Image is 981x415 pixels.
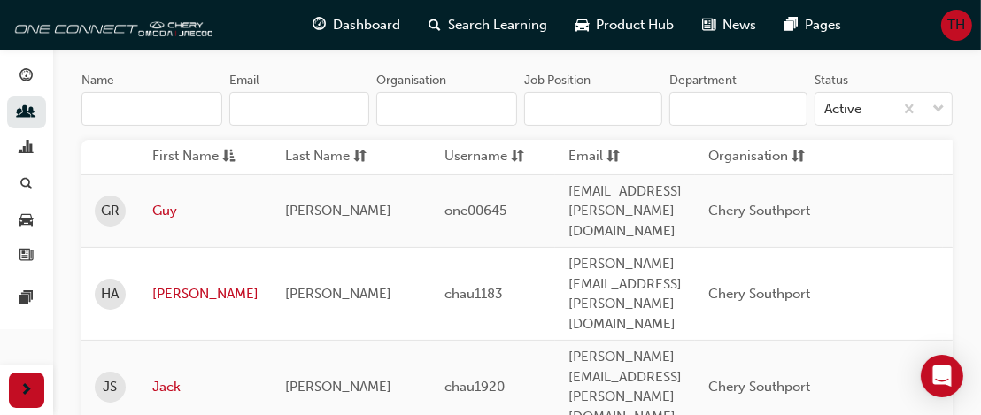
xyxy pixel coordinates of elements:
span: asc-icon [222,146,236,168]
span: news-icon [20,249,34,265]
button: Organisationsorting-icon [708,146,806,168]
img: oneconnect [9,7,212,42]
span: Chery Southport [708,203,810,219]
span: Last Name [285,146,350,168]
span: sorting-icon [606,146,620,168]
span: TH [948,15,966,35]
button: First Nameasc-icon [152,146,250,168]
span: guage-icon [313,14,326,36]
span: [EMAIL_ADDRESS][PERSON_NAME][DOMAIN_NAME] [568,183,682,239]
span: First Name [152,146,219,168]
span: chau1183 [444,286,503,302]
button: Usernamesorting-icon [444,146,542,168]
span: car-icon [575,14,589,36]
span: News [722,15,756,35]
a: news-iconNews [688,7,770,43]
input: Name [81,92,222,126]
input: Organisation [376,92,517,126]
span: sorting-icon [511,146,524,168]
div: Organisation [376,72,446,89]
span: search-icon [429,14,441,36]
span: one00645 [444,203,506,219]
a: pages-iconPages [770,7,855,43]
div: Open Intercom Messenger [921,355,963,397]
span: Email [568,146,603,168]
div: Status [815,72,848,89]
input: Email [229,92,370,126]
a: [PERSON_NAME] [152,284,259,304]
button: Emailsorting-icon [568,146,666,168]
a: guage-iconDashboard [298,7,414,43]
span: next-icon [20,380,34,402]
span: Organisation [708,146,788,168]
div: Department [669,72,737,89]
span: chart-icon [20,141,34,157]
span: GR [101,201,120,221]
input: Department [669,92,807,126]
span: HA [102,284,120,304]
span: [PERSON_NAME] [285,203,391,219]
a: search-iconSearch Learning [414,7,561,43]
span: Pages [805,15,841,35]
a: Guy [152,201,259,221]
span: news-icon [702,14,715,36]
span: Dashboard [333,15,400,35]
span: [PERSON_NAME][EMAIL_ADDRESS][PERSON_NAME][DOMAIN_NAME] [568,256,682,332]
button: TH [941,10,972,41]
span: pages-icon [784,14,798,36]
div: Name [81,72,114,89]
span: Chery Southport [708,379,810,395]
span: Search Learning [448,15,547,35]
span: Product Hub [596,15,674,35]
div: Email [229,72,259,89]
a: car-iconProduct Hub [561,7,688,43]
div: Active [824,99,861,119]
span: [PERSON_NAME] [285,286,391,302]
button: Last Namesorting-icon [285,146,382,168]
span: JS [104,377,118,397]
span: people-icon [20,105,34,121]
span: guage-icon [20,69,34,85]
span: sorting-icon [353,146,367,168]
div: Job Position [524,72,591,89]
span: pages-icon [20,291,34,307]
span: down-icon [932,98,945,121]
span: chau1920 [444,379,505,395]
span: [PERSON_NAME] [285,379,391,395]
span: Chery Southport [708,286,810,302]
input: Job Position [524,92,662,126]
span: search-icon [20,177,33,193]
a: Jack [152,377,259,397]
span: Username [444,146,507,168]
span: sorting-icon [792,146,805,168]
span: car-icon [20,212,34,228]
